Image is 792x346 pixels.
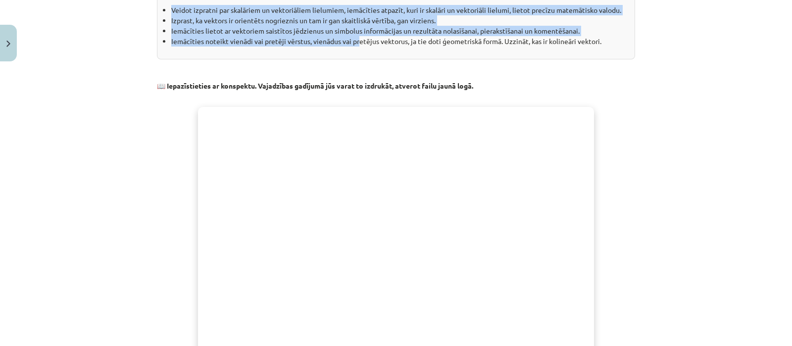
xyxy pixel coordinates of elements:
[157,81,473,90] strong: 📖 Iepazīstieties ar konspektu. Vajadzības gadījumā jūs varat to izdrukāt, atverot failu jaunā logā.
[6,41,10,47] img: icon-close-lesson-0947bae3869378f0d4975bcd49f059093ad1ed9edebbc8119c70593378902aed.svg
[171,5,627,15] li: Veidot izpratni par skalāriem un vektoriāliem lielumiem, iemācīties atpazīt, kuri ir skalāri un v...
[171,26,627,36] li: Iemācīties lietot ar vektoriem saistītos jēdzienus un simbolus informācijas un rezultāta nolasīša...
[171,36,627,47] li: Iemācīties noteikt vienādi vai pretēji vērstus, vienādus vai pretējus vektorus, ja tie doti ģeome...
[171,15,627,26] li: Izprast, ka vektors ir orientēts nogrieznis un tam ir gan skaitliskā vērtība, gan virziens.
